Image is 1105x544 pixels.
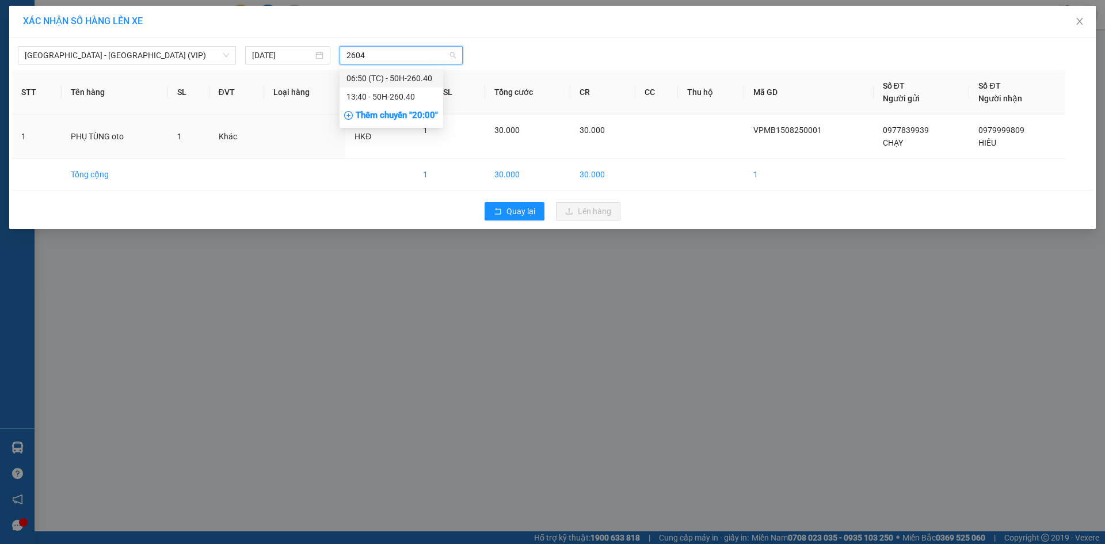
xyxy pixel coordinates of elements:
button: rollbackQuay lại [485,202,544,220]
div: 06:50 (TC) - 50H-260.40 [346,72,436,85]
span: Người gửi [883,94,920,103]
span: rollback [494,207,502,216]
td: 1 [744,159,874,191]
span: close [1075,17,1084,26]
th: Mã GD [744,70,874,115]
td: Tổng cộng [62,159,168,191]
span: XÁC NHẬN SỐ HÀNG LÊN XE [23,16,143,26]
li: Hotline: 1900 8153 [108,43,481,57]
th: Thu hộ [678,70,744,115]
button: uploadLên hàng [556,202,620,220]
span: Người nhận [978,94,1022,103]
th: STT [12,70,62,115]
td: 30.000 [485,159,570,191]
button: Close [1064,6,1096,38]
th: Tổng cước [485,70,570,115]
td: PHỤ TÙNG oto [62,115,168,159]
span: plus-circle [344,111,353,120]
th: SL [168,70,209,115]
span: 30.000 [494,125,520,135]
span: Số ĐT [978,81,1000,90]
td: 1 [414,159,485,191]
div: 13:40 - 50H-260.40 [346,90,436,103]
span: 0979999809 [978,125,1024,135]
div: Thêm chuyến " 20:00 " [340,106,443,125]
span: 30.000 [580,125,605,135]
th: Loại hàng [264,70,345,115]
td: Khác [209,115,264,159]
input: 15/08/2025 [252,49,313,62]
span: HKĐ [355,132,371,141]
th: ĐVT [209,70,264,115]
span: CHẠY [883,138,903,147]
li: [STREET_ADDRESS][PERSON_NAME]. [GEOGRAPHIC_DATA], Tỉnh [GEOGRAPHIC_DATA] [108,28,481,43]
img: logo.jpg [14,14,72,72]
th: Tên hàng [62,70,168,115]
span: HIẾU [978,138,996,147]
th: CR [570,70,635,115]
span: 0977839939 [883,125,929,135]
th: Tổng SL [414,70,485,115]
span: 1 [177,132,182,141]
th: CC [635,70,678,115]
td: 30.000 [570,159,635,191]
span: 1 [423,125,428,135]
span: VPMB1508250001 [753,125,822,135]
b: GỬI : PV Mộc Bài [14,83,136,102]
span: Quay lại [506,205,535,218]
td: 1 [12,115,62,159]
span: Sài Gòn - Tây Ninh (VIP) [25,47,229,64]
span: Số ĐT [883,81,905,90]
